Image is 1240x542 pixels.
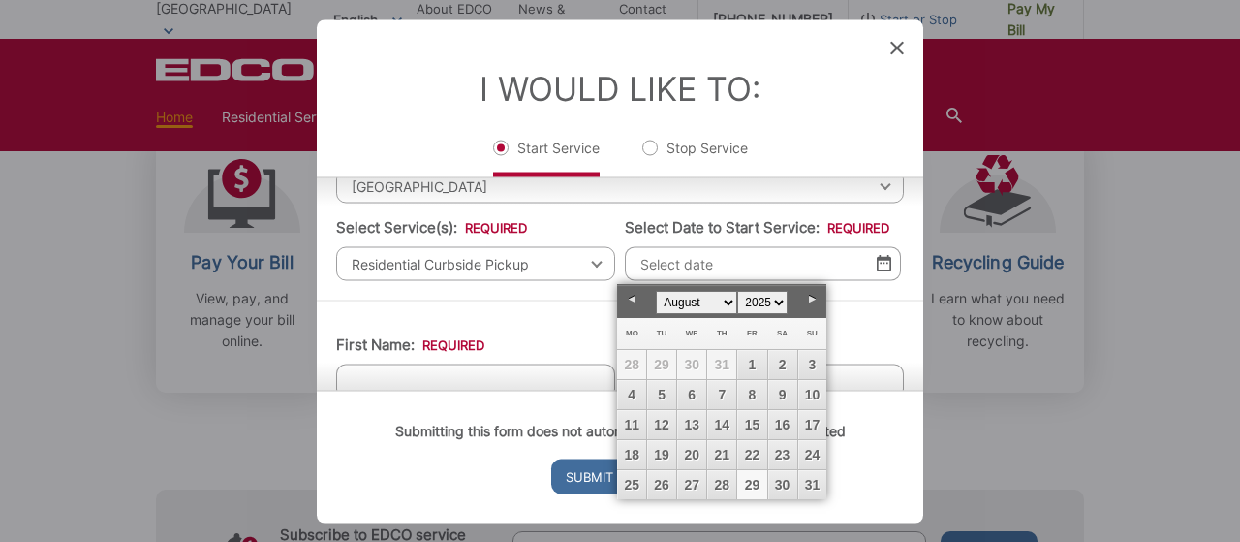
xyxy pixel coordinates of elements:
[647,350,676,379] span: 29
[717,329,728,337] span: Thursday
[625,246,901,280] input: Select date
[707,380,736,409] a: 7
[480,68,760,108] label: I Would Like To:
[647,470,676,499] a: 26
[336,169,904,203] span: [GEOGRAPHIC_DATA]
[1129,450,1225,542] iframe: To enrich screen reader interactions, please activate Accessibility in Grammarly extension settings
[642,138,748,176] label: Stop Service
[617,285,646,314] a: Prev
[336,218,527,236] label: Select Service(s):
[798,380,827,409] a: 10
[737,380,766,409] a: 8
[798,440,827,469] a: 24
[617,410,646,439] a: 11
[395,422,846,438] strong: Submitting this form does not automatically start the service requested
[617,350,646,379] span: 28
[737,440,766,469] a: 22
[777,329,788,337] span: Saturday
[737,410,766,439] a: 15
[707,410,736,439] a: 14
[768,410,797,439] a: 16
[677,410,706,439] a: 13
[626,329,638,337] span: Monday
[677,470,706,499] a: 27
[768,440,797,469] a: 23
[737,291,788,314] select: Select year
[657,329,667,337] span: Tuesday
[336,335,484,353] label: First Name:
[686,329,698,337] span: Wednesday
[656,291,737,314] select: Select month
[677,380,706,409] a: 6
[798,350,827,379] a: 3
[768,470,797,499] a: 30
[807,329,818,337] span: Sunday
[617,380,646,409] a: 4
[737,350,766,379] a: 1
[677,350,706,379] span: 30
[617,470,646,499] a: 25
[336,246,615,280] span: Residential Curbside Pickup
[551,459,690,494] input: Submit Request
[768,350,797,379] a: 2
[625,218,889,236] label: Select Date to Start Service:
[877,255,891,271] img: Select date
[747,329,758,337] span: Friday
[768,380,797,409] a: 9
[493,138,600,176] label: Start Service
[797,285,826,314] a: Next
[707,470,736,499] a: 28
[647,380,676,409] a: 5
[707,440,736,469] a: 21
[677,440,706,469] a: 20
[647,440,676,469] a: 19
[647,410,676,439] a: 12
[707,350,736,379] span: 31
[737,470,766,499] a: 29
[798,470,827,499] a: 31
[798,410,827,439] a: 17
[617,440,646,469] a: 18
